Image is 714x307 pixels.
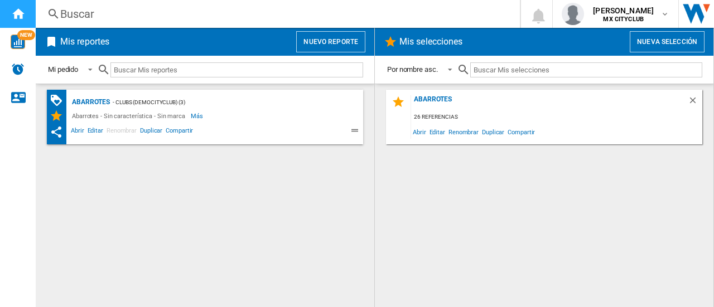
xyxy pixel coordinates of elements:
[50,109,69,123] div: Mis Selecciones
[11,35,25,49] img: wise-card.svg
[411,95,688,110] div: Abarrotes
[86,125,105,139] span: Editar
[296,31,365,52] button: Nuevo reporte
[58,31,112,52] h2: Mis reportes
[411,124,428,139] span: Abrir
[50,125,63,139] ng-md-icon: Este reporte se ha compartido contigo
[411,110,702,124] div: 26 referencias
[138,125,164,139] span: Duplicar
[69,125,86,139] span: Abrir
[164,125,195,139] span: Compartir
[48,65,78,74] div: Mi pedido
[11,62,25,76] img: alerts-logo.svg
[447,124,480,139] span: Renombrar
[480,124,506,139] span: Duplicar
[69,109,191,123] div: Abarrotes - Sin característica - Sin marca
[603,16,644,23] b: MX CITYCLUB
[397,31,465,52] h2: Mis selecciones
[105,125,138,139] span: Renombrar
[428,124,447,139] span: Editar
[110,95,341,109] div: - Clubs (democityclub) (3)
[630,31,705,52] button: Nueva selección
[470,62,702,77] input: Buscar Mis selecciones
[110,62,363,77] input: Buscar Mis reportes
[688,95,702,110] div: Borrar
[50,94,69,108] div: Matriz de PROMOCIONES
[60,6,491,22] div: Buscar
[17,30,35,40] span: NEW
[562,3,584,25] img: profile.jpg
[506,124,537,139] span: Compartir
[387,65,438,74] div: Por nombre asc.
[69,95,110,109] div: Abarrotes
[191,109,205,123] span: Más
[593,5,654,16] span: [PERSON_NAME]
